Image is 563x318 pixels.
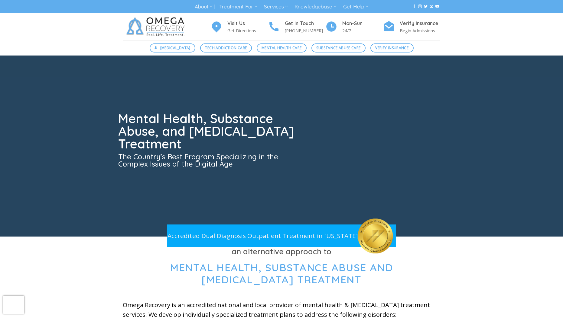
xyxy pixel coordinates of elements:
[210,20,268,34] a: Visit Us Get Directions
[205,45,247,51] span: Tech Addiction Care
[118,153,298,167] h3: The Country’s Best Program Specializing in the Complex Issues of the Digital Age
[150,43,196,52] a: [MEDICAL_DATA]
[195,1,213,12] a: About
[268,20,325,34] a: Get In Touch [PHONE_NUMBER]
[257,43,307,52] a: Mental Health Care
[123,246,440,258] h3: an alternative approach to
[200,43,252,52] a: Tech Addiction Care
[383,20,440,34] a: Verify Insurance Begin Admissions
[295,1,336,12] a: Knowledgebase
[316,45,360,51] span: Substance Abuse Care
[167,231,358,241] p: Accredited Dual Diagnosis Outpatient Treatment in [US_STATE]
[118,112,298,150] h1: Mental Health, Substance Abuse, and [MEDICAL_DATA] Treatment
[264,1,288,12] a: Services
[285,27,325,34] p: [PHONE_NUMBER]
[123,13,191,40] img: Omega Recovery
[170,261,393,286] span: Mental Health, Substance Abuse and [MEDICAL_DATA] Treatment
[430,5,433,9] a: Send us an email
[370,43,414,52] a: Verify Insurance
[219,1,257,12] a: Treatment For
[400,20,440,27] h4: Verify Insurance
[160,45,190,51] span: [MEDICAL_DATA]
[227,20,268,27] h4: Visit Us
[400,27,440,34] p: Begin Admissions
[342,20,383,27] h4: Mon-Sun
[285,20,325,27] h4: Get In Touch
[343,1,368,12] a: Get Help
[227,27,268,34] p: Get Directions
[435,5,439,9] a: Follow on YouTube
[342,27,383,34] p: 24/7
[418,5,422,9] a: Follow on Instagram
[412,5,416,9] a: Follow on Facebook
[375,45,408,51] span: Verify Insurance
[262,45,301,51] span: Mental Health Care
[311,43,366,52] a: Substance Abuse Care
[424,5,428,9] a: Follow on Twitter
